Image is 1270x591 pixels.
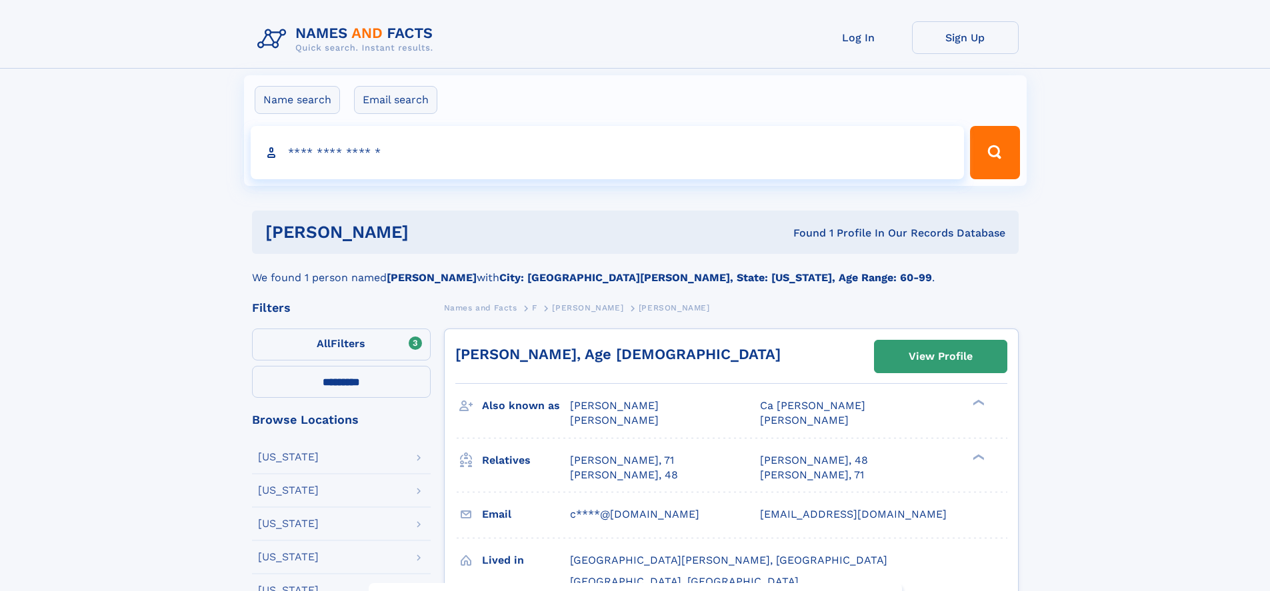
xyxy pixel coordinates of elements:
[760,468,864,482] a: [PERSON_NAME], 71
[258,485,319,496] div: [US_STATE]
[639,303,710,312] span: [PERSON_NAME]
[482,449,570,472] h3: Relatives
[252,328,431,360] label: Filters
[252,21,444,57] img: Logo Names and Facts
[258,452,319,462] div: [US_STATE]
[912,21,1019,54] a: Sign Up
[570,453,674,468] a: [PERSON_NAME], 71
[252,302,431,314] div: Filters
[482,549,570,572] h3: Lived in
[552,303,623,312] span: [PERSON_NAME]
[970,126,1019,179] button: Search Button
[258,552,319,562] div: [US_STATE]
[875,340,1007,372] a: View Profile
[251,126,965,179] input: search input
[601,226,1005,241] div: Found 1 Profile In Our Records Database
[532,299,537,316] a: F
[760,399,865,412] span: Ca [PERSON_NAME]
[760,508,947,520] span: [EMAIL_ADDRESS][DOMAIN_NAME]
[969,398,985,407] div: ❯
[265,224,601,241] h1: [PERSON_NAME]
[387,271,477,284] b: [PERSON_NAME]
[444,299,517,316] a: Names and Facts
[552,299,623,316] a: [PERSON_NAME]
[570,468,678,482] a: [PERSON_NAME], 48
[255,86,340,114] label: Name search
[252,254,1019,286] div: We found 1 person named with .
[969,452,985,461] div: ❯
[499,271,932,284] b: City: [GEOGRAPHIC_DATA][PERSON_NAME], State: [US_STATE], Age Range: 60-99
[570,575,799,588] span: [GEOGRAPHIC_DATA], [GEOGRAPHIC_DATA]
[455,346,781,362] a: [PERSON_NAME], Age [DEMOGRAPHIC_DATA]
[570,414,659,426] span: [PERSON_NAME]
[570,554,887,566] span: [GEOGRAPHIC_DATA][PERSON_NAME], [GEOGRAPHIC_DATA]
[570,399,659,412] span: [PERSON_NAME]
[532,303,537,312] span: F
[482,503,570,526] h3: Email
[258,518,319,529] div: [US_STATE]
[317,337,331,350] span: All
[760,453,868,468] a: [PERSON_NAME], 48
[354,86,437,114] label: Email search
[909,341,973,372] div: View Profile
[805,21,912,54] a: Log In
[252,414,431,426] div: Browse Locations
[482,394,570,417] h3: Also known as
[760,414,849,426] span: [PERSON_NAME]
